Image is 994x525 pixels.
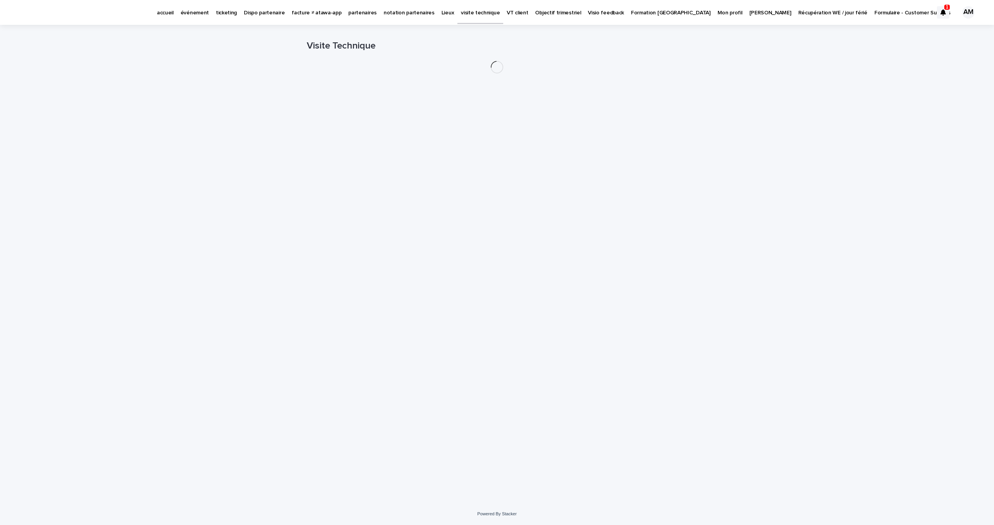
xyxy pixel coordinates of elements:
div: 1 [937,6,949,19]
h1: Visite Technique [307,40,687,52]
p: 1 [946,4,949,10]
img: Ls34BcGeRexTGTNfXpUC [16,5,91,20]
div: AM [962,6,975,19]
a: Powered By Stacker [477,511,516,516]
